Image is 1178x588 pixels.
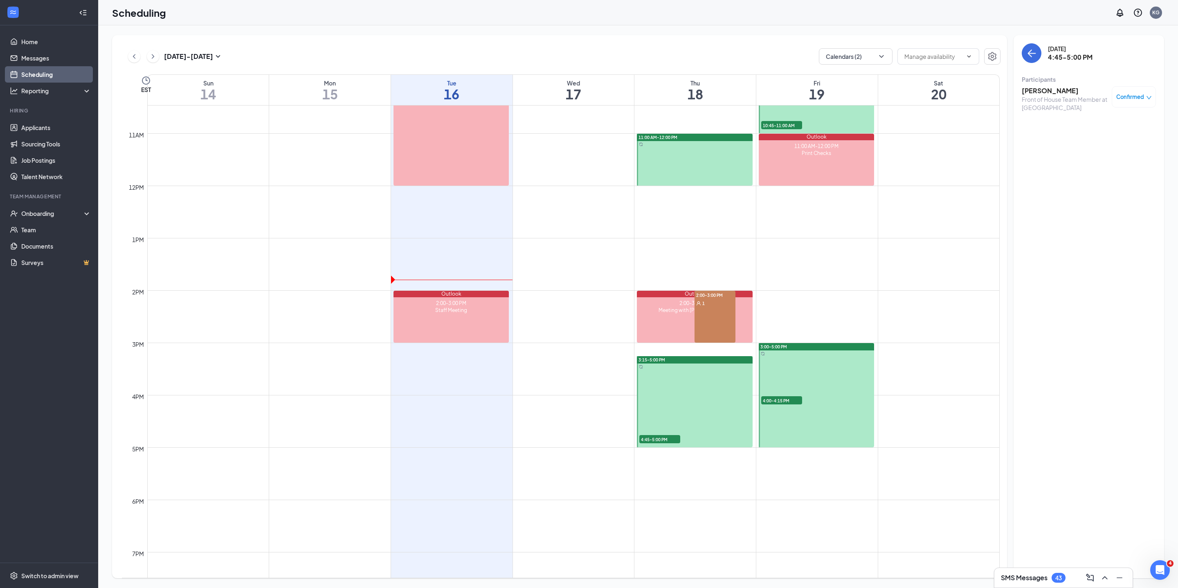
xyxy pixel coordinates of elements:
[21,168,91,185] a: Talent Network
[9,8,17,16] svg: WorkstreamLogo
[213,52,223,61] svg: SmallChevronDown
[141,85,151,94] span: EST
[513,87,634,101] h1: 17
[878,79,999,87] div: Sat
[1115,573,1124,583] svg: Minimize
[391,75,513,105] a: September 16, 2025
[1084,571,1097,584] button: ComposeMessage
[130,392,146,401] div: 4pm
[1167,560,1174,567] span: 4
[393,300,509,307] div: 2:00-3:00 PM
[1001,573,1048,582] h3: SMS Messages
[1098,571,1111,584] button: ChevronUp
[127,183,146,192] div: 12pm
[21,136,91,152] a: Sourcing Tools
[639,142,643,146] svg: Sync
[21,119,91,136] a: Applicants
[141,76,151,85] svg: Clock
[638,135,677,140] span: 11:00 AM-12:00 PM
[393,291,509,297] div: Outlook
[1133,8,1143,18] svg: QuestionInfo
[1055,575,1062,581] div: 43
[513,79,634,87] div: Wed
[1022,86,1108,95] h3: [PERSON_NAME]
[637,300,752,307] div: 2:00-3:00 PM
[1115,8,1125,18] svg: Notifications
[756,75,878,105] a: September 19, 2025
[639,435,680,443] span: 4:45-5:00 PM
[128,50,140,63] button: ChevronLeft
[130,444,146,453] div: 5pm
[696,301,701,306] svg: User
[21,50,91,66] a: Messages
[1085,573,1095,583] svg: ComposeMessage
[130,52,138,61] svg: ChevronLeft
[21,87,92,95] div: Reporting
[127,130,146,139] div: 11am
[634,75,756,105] a: September 18, 2025
[21,34,91,50] a: Home
[639,365,643,369] svg: Sync
[21,66,91,83] a: Scheduling
[1022,43,1041,63] button: back-button
[759,143,874,150] div: 11:00 AM-12:00 PM
[21,254,91,271] a: SurveysCrown
[148,75,269,105] a: September 14, 2025
[1022,95,1108,112] div: Front of House Team Member at [GEOGRAPHIC_DATA]
[878,75,999,105] a: September 20, 2025
[21,238,91,254] a: Documents
[695,291,735,299] span: 2:00-3:00 PM
[1100,573,1110,583] svg: ChevronUp
[391,87,513,101] h1: 16
[1022,75,1156,83] div: Participants
[756,79,878,87] div: Fri
[702,301,705,306] span: 1
[984,48,1000,65] button: Settings
[513,75,634,105] a: September 17, 2025
[164,52,213,61] h3: [DATE] - [DATE]
[10,87,18,95] svg: Analysis
[130,340,146,349] div: 3pm
[1116,93,1144,101] span: Confirmed
[638,357,665,363] span: 3:15-5:00 PM
[634,87,756,101] h1: 18
[21,222,91,238] a: Team
[148,87,269,101] h1: 14
[147,50,159,63] button: ChevronRight
[112,6,166,20] h1: Scheduling
[130,287,146,296] div: 2pm
[148,79,269,87] div: Sun
[761,396,802,404] span: 4:00-4:15 PM
[1146,95,1152,101] span: down
[761,121,802,129] span: 10:45-11:00 AM
[269,79,391,87] div: Mon
[637,307,752,314] div: Meeting with [PERSON_NAME]
[149,52,157,61] svg: ChevronRight
[269,75,391,105] a: September 15, 2025
[1048,45,1093,53] div: [DATE]
[761,352,765,356] svg: Sync
[130,235,146,244] div: 1pm
[637,291,752,297] div: Outlook
[634,79,756,87] div: Thu
[393,307,509,314] div: Staff Meeting
[79,9,87,17] svg: Collapse
[21,209,84,218] div: Onboarding
[760,344,787,350] span: 3:00-5:00 PM
[1150,560,1170,580] iframe: Intercom live chat
[269,87,391,101] h1: 15
[10,193,90,200] div: Team Management
[10,572,18,580] svg: Settings
[966,53,972,60] svg: ChevronDown
[130,497,146,506] div: 6pm
[10,209,18,218] svg: UserCheck
[130,549,146,558] div: 7pm
[759,134,874,140] div: Outlook
[1113,571,1126,584] button: Minimize
[987,52,997,61] svg: Settings
[1027,48,1036,58] svg: ArrowLeft
[391,79,513,87] div: Tue
[21,572,79,580] div: Switch to admin view
[904,52,962,61] input: Manage availability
